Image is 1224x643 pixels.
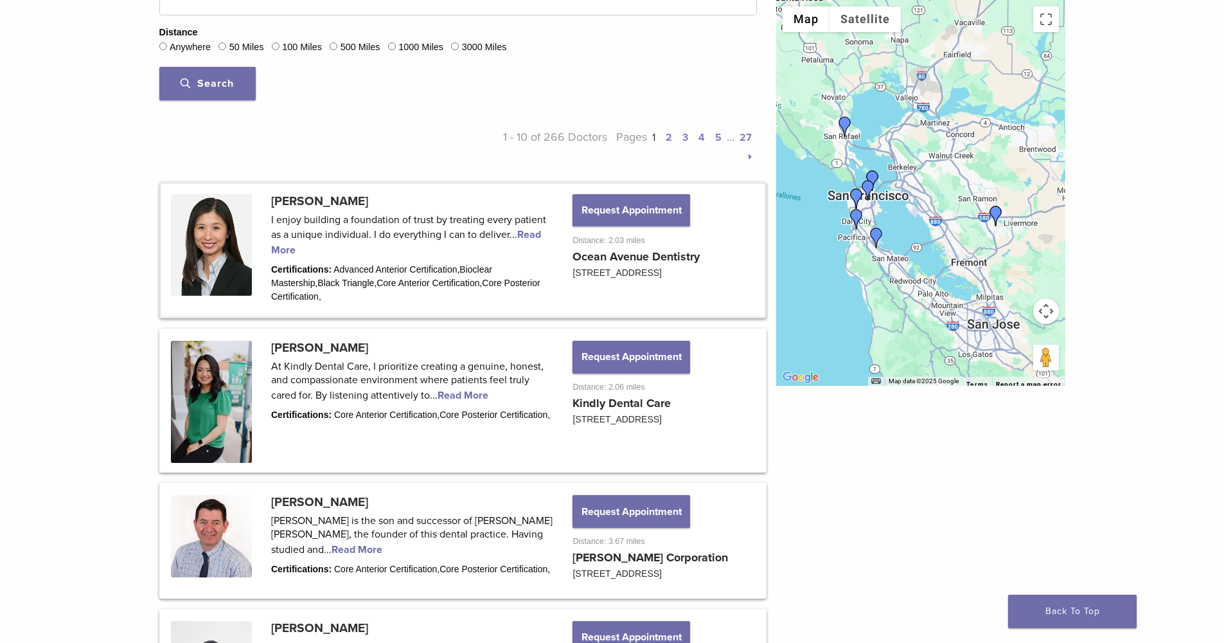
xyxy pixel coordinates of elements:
[740,131,752,144] a: 27
[727,130,734,144] span: …
[866,228,887,248] div: DR. Jennifer Chew
[698,131,705,144] a: 4
[783,6,829,32] button: Show street map
[779,369,822,386] a: Open this area in Google Maps (opens a new window)
[835,116,855,137] div: Dr. Dipa Cappelen
[996,381,1061,388] a: Report a map error
[458,127,608,166] p: 1 - 10 of 266 Doctors
[1033,6,1059,32] button: Toggle fullscreen view
[682,131,688,144] a: 3
[846,188,867,209] div: Li Jia Sheng
[986,206,1006,226] div: Dr. Maggie Chao
[871,377,880,386] button: Keyboard shortcuts
[779,369,822,386] img: Google
[1008,595,1137,628] a: Back To Top
[398,41,443,55] label: 1000 Miles
[572,194,689,226] button: Request Appointment
[829,6,901,32] button: Show satellite imagery
[159,67,256,100] button: Search
[966,381,988,388] a: Terms (opens in new tab)
[229,41,264,55] label: 50 Miles
[607,127,757,166] p: Pages
[1033,345,1059,370] button: Drag Pegman onto the map to open Street View
[666,131,672,144] a: 2
[1033,298,1059,324] button: Map camera controls
[572,495,689,527] button: Request Appointment
[282,41,322,55] label: 100 Miles
[858,180,878,201] div: Dr. Edward Orson
[462,41,507,55] label: 3000 Miles
[170,41,211,55] label: Anywhere
[572,341,689,373] button: Request Appointment
[341,41,380,55] label: 500 Miles
[159,26,198,40] legend: Distance
[846,209,867,230] div: Andrew Dela Rama
[889,377,959,385] span: Map data ©2025 Google
[862,170,883,191] div: Dr. Maryam Tabor
[181,77,234,90] span: Search
[715,131,722,144] a: 5
[652,131,655,144] a: 1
